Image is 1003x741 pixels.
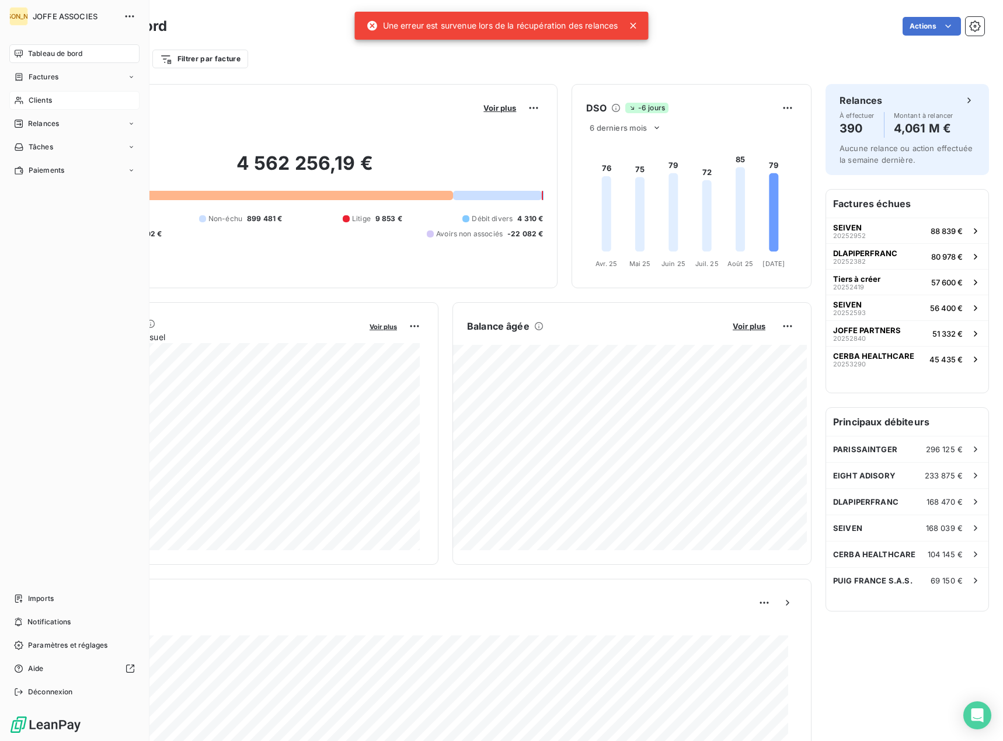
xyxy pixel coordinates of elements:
[727,260,753,268] tspan: Août 25
[625,103,668,113] span: -6 jours
[595,260,617,268] tspan: Avr. 25
[29,142,53,152] span: Tâches
[833,249,897,258] span: DLAPIPERFRANC
[33,12,117,21] span: JOFFE ASSOCIES
[9,715,82,734] img: Logo LeanPay
[826,408,988,436] h6: Principaux débiteurs
[28,118,59,129] span: Relances
[467,319,530,333] h6: Balance âgée
[29,95,52,106] span: Clients
[833,445,897,454] span: PARISSAINTGER
[833,497,898,506] span: DLAPIPERFRANC
[28,663,44,674] span: Aide
[28,687,73,697] span: Déconnexion
[826,190,988,218] h6: Factures échues
[695,260,719,268] tspan: Juil. 25
[29,165,64,176] span: Paiements
[930,303,963,313] span: 56 400 €
[629,260,651,268] tspan: Mai 25
[833,335,866,342] span: 20252840
[894,112,953,119] span: Montant à relancer
[352,214,371,224] span: Litige
[833,274,880,284] span: Tiers à créer
[840,93,882,107] h6: Relances
[833,550,915,559] span: CERBA HEALTHCARE
[833,223,862,232] span: SEIVEN
[833,258,866,265] span: 20252382
[480,103,520,113] button: Voir plus
[926,523,963,533] span: 168 039 €
[833,309,866,316] span: 20252593
[926,445,963,454] span: 296 125 €
[840,112,875,119] span: À effectuer
[931,252,963,261] span: 80 978 €
[840,119,875,138] h4: 390
[729,321,769,331] button: Voir plus
[903,17,961,36] button: Actions
[517,214,543,224] span: 4 310 €
[833,576,913,585] span: PUIG FRANCE S.A.S.
[472,214,513,224] span: Débit divers
[928,550,963,559] span: 104 145 €
[586,101,606,115] h6: DSO
[366,321,400,331] button: Voir plus
[483,103,516,113] span: Voir plus
[66,331,361,343] span: Chiffre d'affaires mensuel
[833,471,896,480] span: EIGHT ADISORY
[929,355,963,364] span: 45 435 €
[932,329,963,338] span: 51 332 €
[826,269,988,295] button: Tiers à créer2025241957 600 €
[833,232,866,239] span: 20252952
[370,323,397,331] span: Voir plus
[840,144,973,165] span: Aucune relance ou action effectuée la semaine dernière.
[375,214,402,224] span: 9 853 €
[28,48,82,59] span: Tableau de bord
[9,659,140,678] a: Aide
[826,218,988,243] button: SEIVEN2025295288 839 €
[733,321,765,331] span: Voir plus
[925,471,963,480] span: 233 875 €
[27,617,71,627] span: Notifications
[833,351,914,361] span: CERBA HEALTHCARE
[436,229,503,239] span: Avoirs non associés
[826,243,988,269] button: DLAPIPERFRANC2025238280 978 €
[29,72,58,82] span: Factures
[931,226,963,236] span: 88 839 €
[931,278,963,287] span: 57 600 €
[826,320,988,346] button: JOFFE PARTNERS2025284051 332 €
[826,295,988,320] button: SEIVEN2025259356 400 €
[152,50,248,68] button: Filtrer par facture
[833,326,901,335] span: JOFFE PARTNERS
[931,576,963,585] span: 69 150 €
[661,260,685,268] tspan: Juin 25
[963,701,991,729] div: Open Intercom Messenger
[894,119,953,138] h4: 4,061 M €
[208,214,242,224] span: Non-échu
[833,284,864,291] span: 20252419
[833,361,866,368] span: 20253290
[66,152,543,187] h2: 4 562 256,19 €
[927,497,963,506] span: 168 470 €
[247,214,282,224] span: 899 481 €
[826,346,988,372] button: CERBA HEALTHCARE2025329045 435 €
[833,523,862,533] span: SEIVEN
[367,15,618,36] div: Une erreur est survenue lors de la récupération des relances
[9,7,28,26] div: [PERSON_NAME]
[763,260,785,268] tspan: [DATE]
[507,229,543,239] span: -22 082 €
[833,300,862,309] span: SEIVEN
[590,123,647,132] span: 6 derniers mois
[28,593,54,604] span: Imports
[28,640,107,651] span: Paramètres et réglages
